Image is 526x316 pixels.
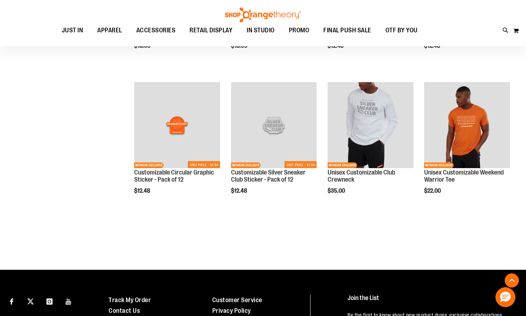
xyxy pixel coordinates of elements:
button: Hello, have a question? Let’s chat. [495,287,515,307]
div: product [324,79,417,212]
a: City Customizable Silver Sneaker Club Tee primary imageNETWORK EXCLUSIVE [328,82,413,169]
a: Visit our X page [24,295,37,307]
a: Visit our Instagram page [43,295,56,307]
span: PROMO [289,22,309,38]
a: Privacy Policy [212,307,251,314]
a: Visit our Facebook page [5,295,18,307]
a: IN STUDIO [240,22,282,39]
span: NETWORK EXCLUSIVE [424,162,454,168]
a: Contact Us [109,307,140,314]
span: APPAREL [97,22,122,38]
span: $22.00 [424,188,442,194]
img: Shop Orangetheory [224,7,302,22]
img: Customizable Silver Sneaker Club Sticker - Pack of 12 [231,82,317,168]
a: Customizable Circular Graphic Sticker - Pack of 12 [134,169,214,183]
img: Twitter [27,298,34,305]
a: Unisex Customizable Club Crewneck [328,169,395,183]
a: ACCESSORIES [129,22,183,39]
a: PROMO [282,22,317,39]
span: FINAL PUSH SALE [323,22,371,38]
a: Unisex Customizable Weekend Warrior Tee [424,169,504,183]
img: City Customizable Silver Sneaker Club Tee primary image [328,82,413,168]
span: NETWORK EXCLUSIVE [231,162,261,168]
a: APPAREL [90,22,129,39]
span: RETAIL DISPLAY [190,22,232,38]
span: NETWORK EXCLUSIVE [134,162,164,168]
a: City Customizable Weekend Warrior Tee primary imageNETWORK EXCLUSIVE [424,82,510,169]
a: FINAL PUSH SALE [316,22,378,39]
a: Customizable Silver Sneaker Club Sticker - Pack of 12 [231,169,306,183]
span: OTF BY YOU [385,22,418,38]
div: product [131,79,224,212]
h4: Join the List [347,295,512,308]
button: Back To Top [505,273,519,288]
div: product [228,79,320,212]
a: Track My Order [109,296,151,304]
a: JUST IN [55,22,91,39]
img: Customizable Circular Graphic Sticker - Pack of 12 [134,82,220,168]
span: $12.48 [134,188,151,194]
div: product [421,79,514,212]
span: IN STUDIO [247,22,275,38]
a: Customizable Silver Sneaker Club Sticker - Pack of 12NETWORK EXCLUSIVE [231,82,317,169]
a: Visit our Youtube page [62,295,75,307]
span: $12.48 [231,188,248,194]
a: RETAIL DISPLAY [182,22,240,38]
a: Customer Service [212,296,262,304]
span: JUST IN [62,22,83,38]
span: NETWORK EXCLUSIVE [328,162,357,168]
a: OTF BY YOU [378,22,425,39]
img: City Customizable Weekend Warrior Tee primary image [424,82,510,168]
a: Customizable Circular Graphic Sticker - Pack of 12NETWORK EXCLUSIVE [134,82,220,169]
span: $35.00 [328,188,346,194]
span: ACCESSORIES [136,22,176,38]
